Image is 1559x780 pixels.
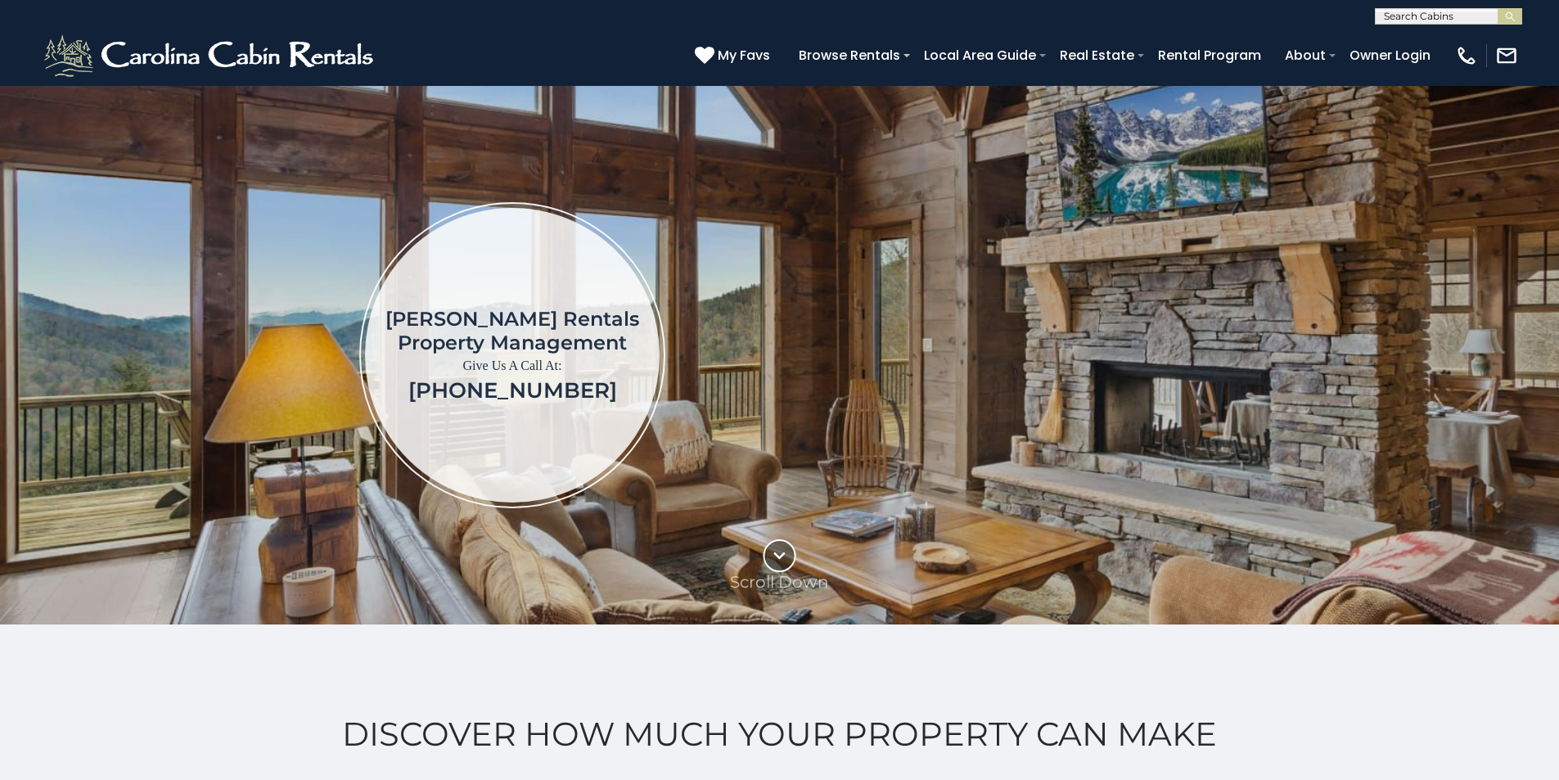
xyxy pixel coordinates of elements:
img: phone-regular-white.png [1455,44,1478,67]
a: Local Area Guide [916,41,1044,70]
a: About [1277,41,1334,70]
a: [PHONE_NUMBER] [408,377,617,404]
h1: [PERSON_NAME] Rentals Property Management [385,307,639,354]
a: Rental Program [1150,41,1269,70]
iframe: New Contact Form [929,134,1463,575]
a: Browse Rentals [791,41,908,70]
span: My Favs [718,45,770,65]
img: White-1-2.png [41,31,381,80]
a: Real Estate [1052,41,1142,70]
a: My Favs [695,45,774,66]
a: Owner Login [1341,41,1439,70]
p: Give Us A Call At: [385,354,639,377]
img: mail-regular-white.png [1495,44,1518,67]
p: Scroll Down [730,572,829,592]
h2: Discover How Much Your Property Can Make [41,715,1518,753]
